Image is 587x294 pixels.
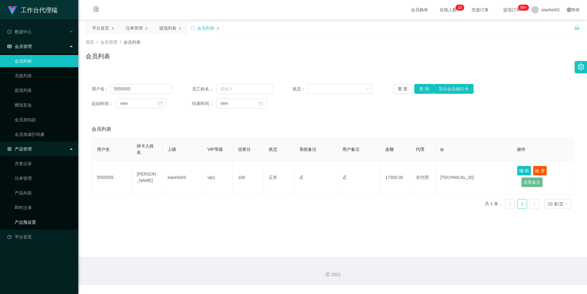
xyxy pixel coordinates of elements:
[7,147,12,151] i: 图标: appstore-o
[385,147,394,152] span: 金额
[86,0,106,20] i: 图标: menu-fold
[517,166,531,176] button: 编 辑
[414,84,434,94] button: 查 询
[15,55,73,67] a: 会员列表
[521,177,543,187] button: 设置备注
[517,147,526,152] span: 操作
[530,199,539,209] li: 下一页
[393,84,412,94] button: 重 置
[436,161,512,194] td: [TECHNICAL_ID]
[97,147,110,152] span: 用户名
[342,147,360,152] span: 用户备注
[518,199,527,209] a: 1
[7,44,12,49] i: 图标: table
[460,5,462,11] p: 0
[437,8,460,12] span: 在线人数
[15,201,73,214] a: 即时注单
[299,147,316,152] span: 系统备注
[190,26,195,30] i: 图标: sync
[92,125,111,133] span: 会员列表
[15,114,73,126] a: 会员加扣款
[111,27,115,30] i: 图标: close
[158,101,163,106] i: 图标: calendar
[15,128,73,140] a: 会员加减打码量
[192,86,216,92] span: 员工姓名：
[441,147,444,152] span: ip
[326,272,330,277] i: 图标: copyright
[434,84,474,94] button: 导出会员银行卡
[533,166,547,176] button: 账 变
[92,100,116,107] span: 起始时间：
[86,40,94,45] span: 首页
[505,199,515,209] li: 上一页
[159,22,176,34] div: 提现列表
[15,172,73,184] a: 注单管理
[269,147,277,152] span: 状态
[564,202,567,206] i: 图标: down
[269,175,277,180] span: 正常
[92,86,110,92] span: 用户名：
[500,8,523,12] span: 提现订单
[163,161,202,194] td: xiaohei03
[7,6,17,15] img: logo.9652507e.png
[7,44,32,49] span: 会员管理
[216,84,272,94] input: 请输入
[518,5,529,11] sup: 1124
[233,161,264,194] td: 100
[508,202,512,206] i: 图标: left
[458,5,460,11] p: 1
[238,147,251,152] span: 信誉分
[7,231,73,243] a: 图标: dashboard平台首页
[517,199,527,209] li: 1
[567,8,571,12] i: 图标: global
[7,7,57,12] a: 工作台代理端
[197,22,214,34] div: 会员列表
[299,175,304,179] i: 图标: edit
[7,30,12,34] i: 图标: check-circle-o
[202,161,233,194] td: vip1
[92,161,132,194] td: 5555555
[137,143,154,155] span: 持卡人姓名
[342,175,347,179] i: 图标: edit
[578,64,584,70] i: 图标: setting
[416,147,424,152] span: 代理
[145,27,148,30] i: 图标: close
[485,199,503,209] li: 共 1 条，
[468,8,492,12] span: 充值订单
[15,158,73,170] a: 开奖记录
[380,161,411,194] td: 17350.00
[126,22,143,34] div: 注单管理
[15,216,73,228] a: 产品预设置
[207,147,223,152] span: VIP等级
[533,202,536,206] i: 图标: right
[100,40,117,45] span: 会员管理
[574,25,580,30] i: 图标: unlock
[178,27,182,30] i: 图标: close
[216,27,220,30] i: 图标: close
[120,40,121,45] span: /
[548,199,563,209] div: 10 条/页
[110,84,172,94] input: 请输入
[455,5,464,11] sup: 10
[192,100,216,107] span: 结束时间：
[15,84,73,96] a: 提现列表
[365,87,369,91] i: 图标: down
[97,40,98,45] span: /
[86,52,110,61] h1: 会员列表
[92,22,109,34] div: 平台首页
[7,147,32,151] span: 产品管理
[7,29,32,34] span: 数据中心
[293,86,308,92] span: 状态：
[21,0,57,20] h1: 工作台代理端
[416,175,429,180] span: 非代理
[124,40,141,45] span: 会员列表
[168,147,176,152] span: 上级
[132,161,162,194] td: [PERSON_NAME]
[15,70,73,82] a: 充值列表
[15,99,73,111] a: 赠送彩金
[259,101,263,106] i: 图标: calendar
[83,271,582,278] div: 2021
[15,187,73,199] a: 产品列表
